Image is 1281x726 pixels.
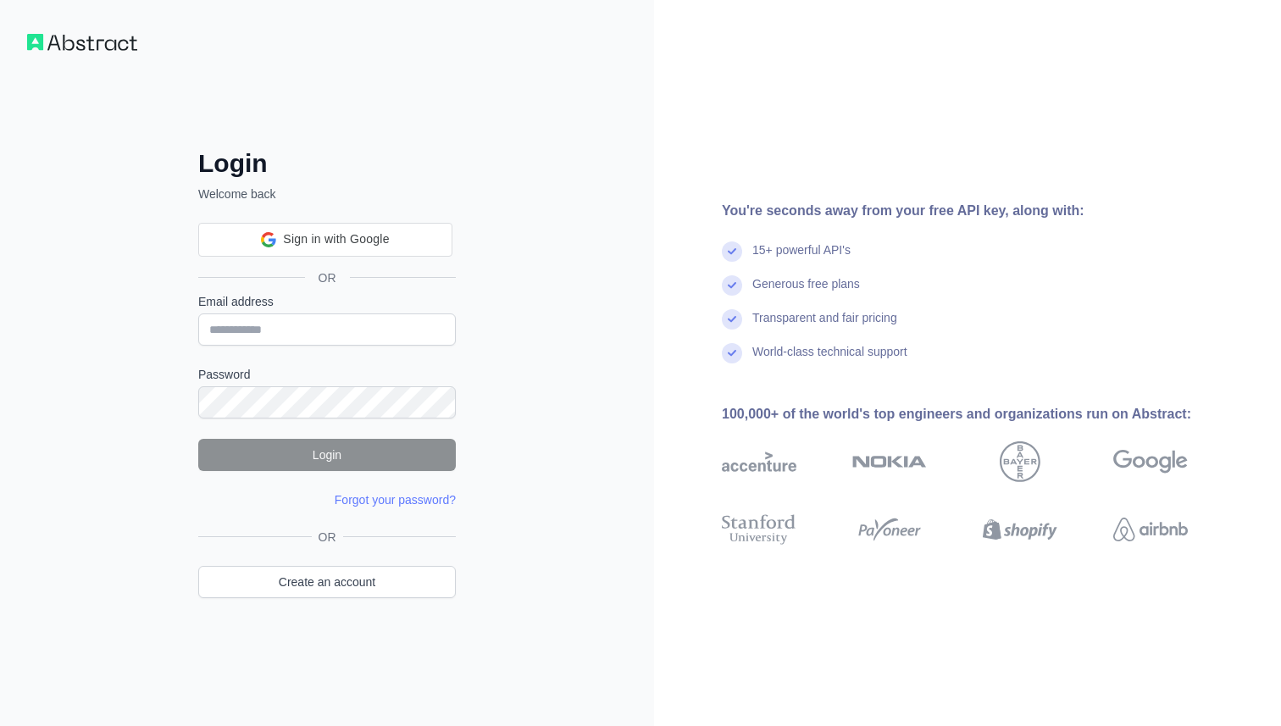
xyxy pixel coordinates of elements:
a: Create an account [198,566,456,598]
div: Generous free plans [752,275,860,309]
div: 15+ powerful API's [752,241,851,275]
label: Email address [198,293,456,310]
img: check mark [722,241,742,262]
button: Login [198,439,456,471]
img: airbnb [1113,511,1188,548]
span: Sign in with Google [283,230,389,248]
p: Welcome back [198,186,456,202]
img: nokia [852,441,927,482]
div: Transparent and fair pricing [752,309,897,343]
label: Password [198,366,456,383]
div: 100,000+ of the world's top engineers and organizations run on Abstract: [722,404,1242,424]
div: World-class technical support [752,343,907,377]
img: google [1113,441,1188,482]
h2: Login [198,148,456,179]
span: OR [312,529,343,546]
img: Workflow [27,34,137,51]
img: payoneer [852,511,927,548]
img: check mark [722,343,742,363]
div: You're seconds away from your free API key, along with: [722,201,1242,221]
img: accenture [722,441,796,482]
img: bayer [1000,441,1040,482]
img: check mark [722,309,742,330]
div: Sign in with Google [198,223,452,257]
img: stanford university [722,511,796,548]
img: shopify [983,511,1057,548]
a: Forgot your password? [335,493,456,507]
span: OR [305,269,350,286]
img: check mark [722,275,742,296]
